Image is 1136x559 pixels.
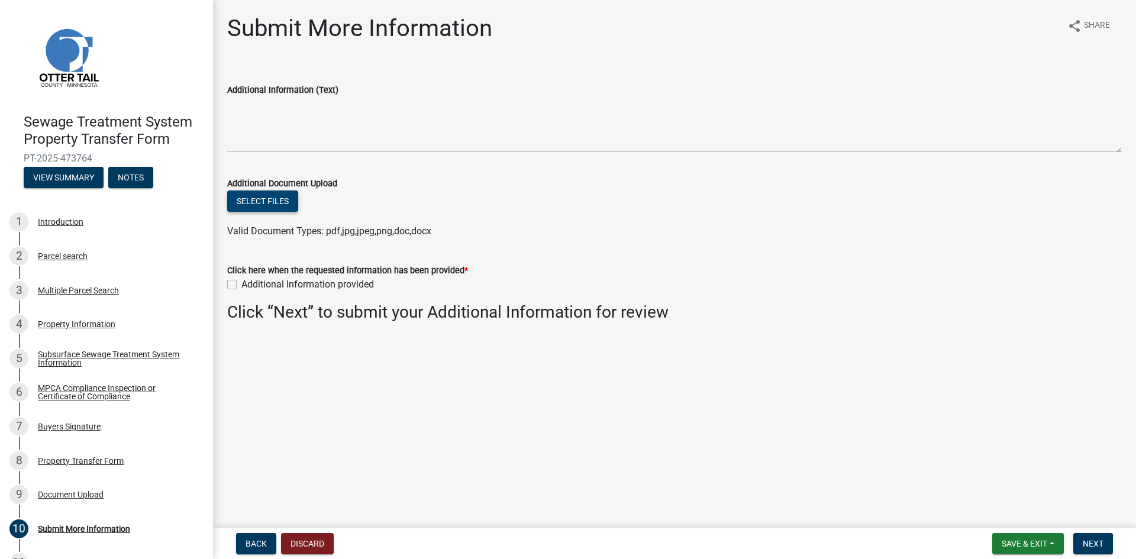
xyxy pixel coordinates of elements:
h3: Click “Next” to submit your Additional Information for review [227,302,1122,322]
wm-modal-confirm: Summary [24,173,104,183]
span: Share [1084,19,1110,33]
div: Submit More Information [38,525,130,533]
div: 2 [9,247,28,266]
div: 4 [9,315,28,334]
button: View Summary [24,167,104,188]
div: Parcel search [38,252,88,260]
div: Subsurface Sewage Treatment System Information [38,350,194,367]
wm-modal-confirm: Notes [108,173,153,183]
div: Document Upload [38,490,104,499]
div: 1 [9,212,28,231]
div: Multiple Parcel Search [38,286,119,295]
i: share [1067,19,1082,33]
button: shareShare [1058,14,1119,37]
label: Click here when the requested information has been provided [227,267,468,275]
div: 10 [9,519,28,538]
button: Back [236,533,276,554]
div: Property Information [38,320,115,328]
div: Introduction [38,218,83,226]
button: Notes [108,167,153,188]
div: 6 [9,383,28,402]
button: Discard [281,533,334,554]
button: Save & Exit [992,533,1064,554]
div: 8 [9,451,28,470]
img: Otter Tail County, Minnesota [24,12,112,101]
div: 3 [9,281,28,300]
div: 5 [9,349,28,368]
span: Save & Exit [1002,539,1047,548]
button: Select files [227,190,298,212]
div: Buyers Signature [38,422,101,431]
button: Next [1073,533,1113,554]
span: PT-2025-473764 [24,153,189,164]
label: Additional Document Upload [227,180,337,188]
span: Next [1083,539,1103,548]
label: Additional Information provided [241,277,374,292]
label: Additional Information (Text) [227,86,338,95]
div: Property Transfer Form [38,457,124,465]
h4: Sewage Treatment System Property Transfer Form [24,114,204,148]
div: 7 [9,417,28,436]
span: Valid Document Types: pdf,jpg,jpeg,png,doc,docx [227,225,431,237]
div: MPCA Compliance Inspection or Certificate of Compliance [38,384,194,400]
h1: Submit More Information [227,14,492,43]
span: Back [246,539,267,548]
div: 9 [9,485,28,504]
